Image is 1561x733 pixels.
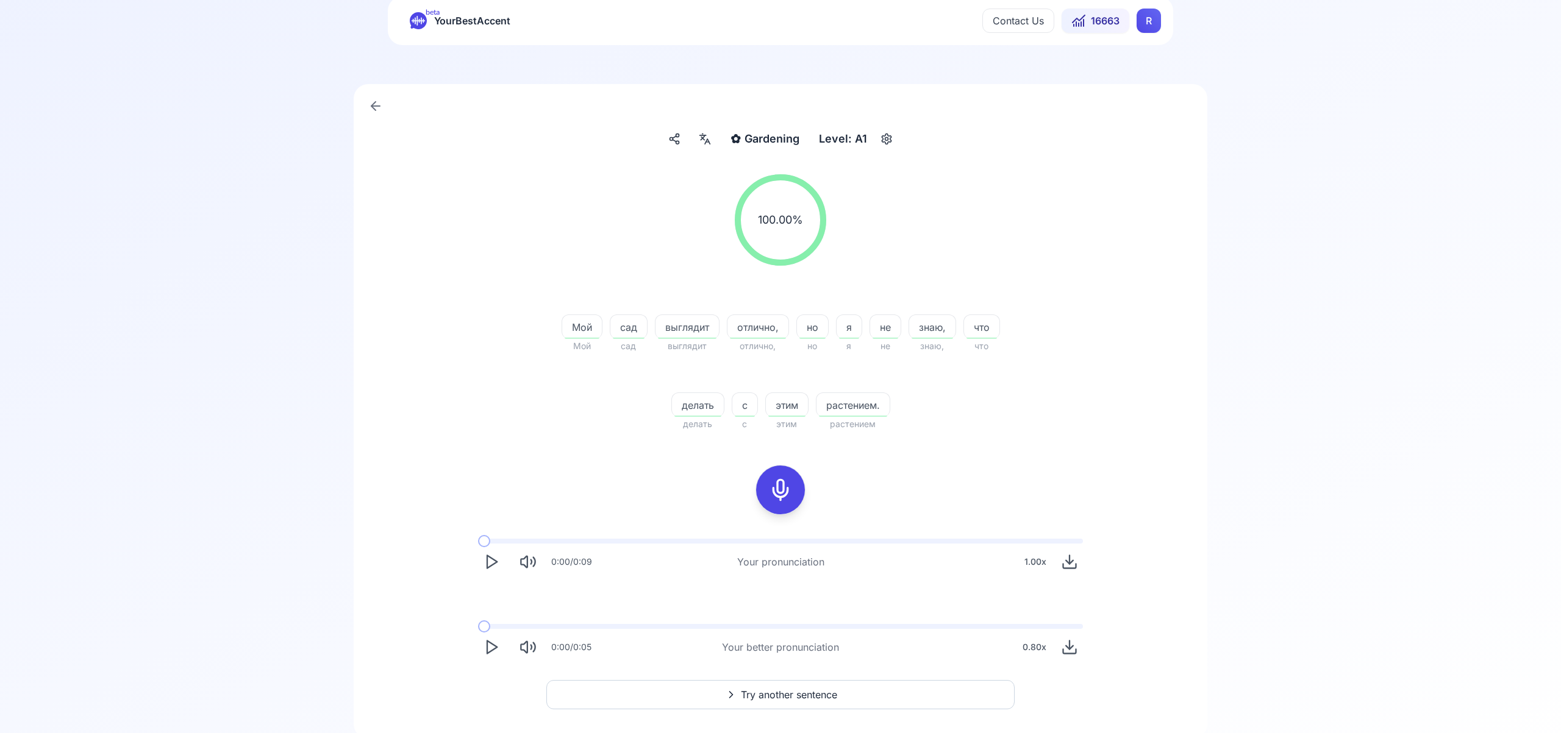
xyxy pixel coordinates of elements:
[765,417,809,431] span: этим
[836,339,862,353] span: я
[400,12,520,29] a: betaYourBestAccent
[515,634,541,660] button: Mute
[515,548,541,575] button: Mute
[814,128,872,150] div: Level: A1
[727,339,789,353] span: отлично,
[765,392,809,417] button: этим
[478,634,505,660] button: Play
[732,417,758,431] span: с
[1091,13,1120,28] span: 16663
[741,687,837,702] span: Try another sentence
[796,314,829,339] button: но
[1020,550,1051,574] div: 1.00 x
[671,392,724,417] button: делать
[1018,635,1051,659] div: 0.80 x
[610,320,647,335] span: сад
[837,320,862,335] span: я
[814,128,896,150] button: Level: A1
[672,398,724,413] span: делать
[732,398,757,413] span: с
[610,314,648,339] button: сад
[671,417,724,431] span: делать
[1056,548,1083,575] button: Download audio
[816,417,890,431] span: растением
[551,641,591,653] div: 0:00 / 0:05
[546,680,1015,709] button: Try another sentence
[870,320,901,335] span: не
[797,320,828,335] span: но
[1137,9,1161,33] div: R
[964,320,999,335] span: что
[816,392,890,417] button: растением.
[766,398,808,413] span: этим
[870,314,901,339] button: не
[726,128,804,150] button: ✿Gardening
[963,314,1000,339] button: что
[732,392,758,417] button: с
[796,339,829,353] span: но
[434,12,510,29] span: YourBestAccent
[909,320,956,335] span: знаю,
[730,130,741,147] span: ✿
[562,339,602,353] span: Мой
[870,339,901,353] span: не
[551,556,592,568] div: 0:00 / 0:09
[737,554,824,569] div: Your pronunciation
[982,9,1054,33] button: Contact Us
[478,548,505,575] button: Play
[1056,634,1083,660] button: Download audio
[655,339,720,353] span: выглядит
[562,314,602,339] button: Мой
[727,314,789,339] button: отлично,
[655,320,719,335] span: выглядит
[727,320,788,335] span: отлично,
[1062,9,1129,33] button: 16663
[909,314,956,339] button: знаю,
[655,314,720,339] button: выглядит
[836,314,862,339] button: я
[610,339,648,353] span: сад
[562,320,602,335] span: Мой
[426,7,440,17] span: beta
[963,339,1000,353] span: что
[909,339,956,353] span: знаю,
[1137,9,1161,33] button: RR
[722,640,839,654] div: Your better pronunciation
[745,130,799,147] span: Gardening
[816,398,890,413] span: растением.
[758,211,803,228] span: 100.00 %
